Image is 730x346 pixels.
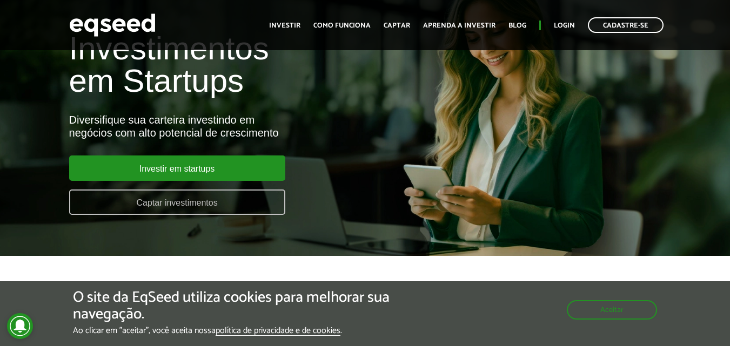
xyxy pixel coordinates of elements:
[69,32,418,97] h1: Investimentos em Startups
[269,22,300,29] a: Investir
[554,22,575,29] a: Login
[313,22,371,29] a: Como funciona
[216,327,340,336] a: política de privacidade e de cookies
[73,289,423,323] h5: O site da EqSeed utiliza cookies para melhorar sua navegação.
[69,11,156,39] img: EqSeed
[508,22,526,29] a: Blog
[423,22,495,29] a: Aprenda a investir
[69,189,285,215] a: Captar investimentos
[588,17,664,33] a: Cadastre-se
[69,113,418,139] div: Diversifique sua carteira investindo em negócios com alto potencial de crescimento
[384,22,410,29] a: Captar
[69,155,285,181] a: Investir em startups
[567,300,657,320] button: Aceitar
[73,325,423,336] p: Ao clicar em "aceitar", você aceita nossa .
